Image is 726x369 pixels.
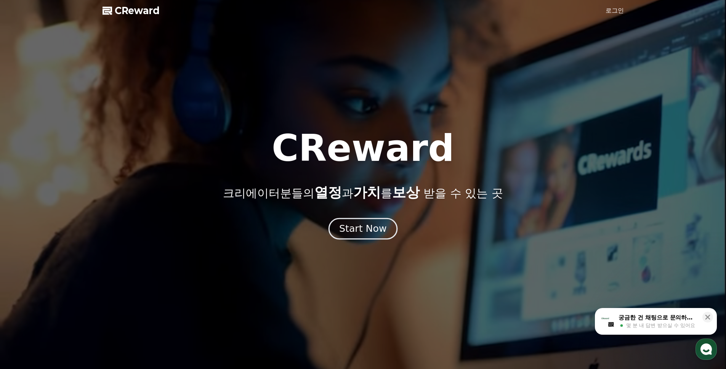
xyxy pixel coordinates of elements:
h1: CReward [272,130,454,167]
a: 대화 [50,242,98,261]
button: Start Now [329,218,397,240]
a: 설정 [98,242,146,261]
span: CReward [115,5,160,17]
span: 열정 [314,184,342,200]
a: 로그인 [606,6,624,15]
span: 가치 [353,184,381,200]
span: 보상 [392,184,420,200]
span: 홈 [24,253,29,259]
span: 대화 [70,253,79,260]
span: 설정 [118,253,127,259]
a: CReward [103,5,160,17]
a: 홈 [2,242,50,261]
div: Start Now [339,222,386,235]
p: 크리에이터분들의 과 를 받을 수 있는 곳 [223,185,503,200]
a: Start Now [330,226,396,233]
